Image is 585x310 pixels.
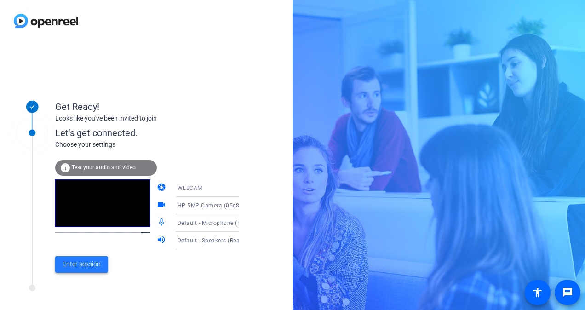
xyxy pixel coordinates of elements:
[157,200,168,211] mat-icon: videocam
[178,236,277,244] span: Default - Speakers (Realtek(R) Audio)
[72,164,136,171] span: Test your audio and video
[157,183,168,194] mat-icon: camera
[157,235,168,246] mat-icon: volume_up
[55,256,108,273] button: Enter session
[55,114,239,123] div: Looks like you've been invited to join
[157,218,168,229] mat-icon: mic_none
[55,140,258,149] div: Choose your settings
[60,162,71,173] mat-icon: info
[178,201,257,209] span: HP 5MP Camera (05c8:0613)
[178,185,202,191] span: WEBCAM
[178,219,284,226] span: Default - Microphone (Realtek(R) Audio)
[55,100,239,114] div: Get Ready!
[63,259,101,269] span: Enter session
[562,287,573,298] mat-icon: message
[55,126,258,140] div: Let's get connected.
[532,287,543,298] mat-icon: accessibility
